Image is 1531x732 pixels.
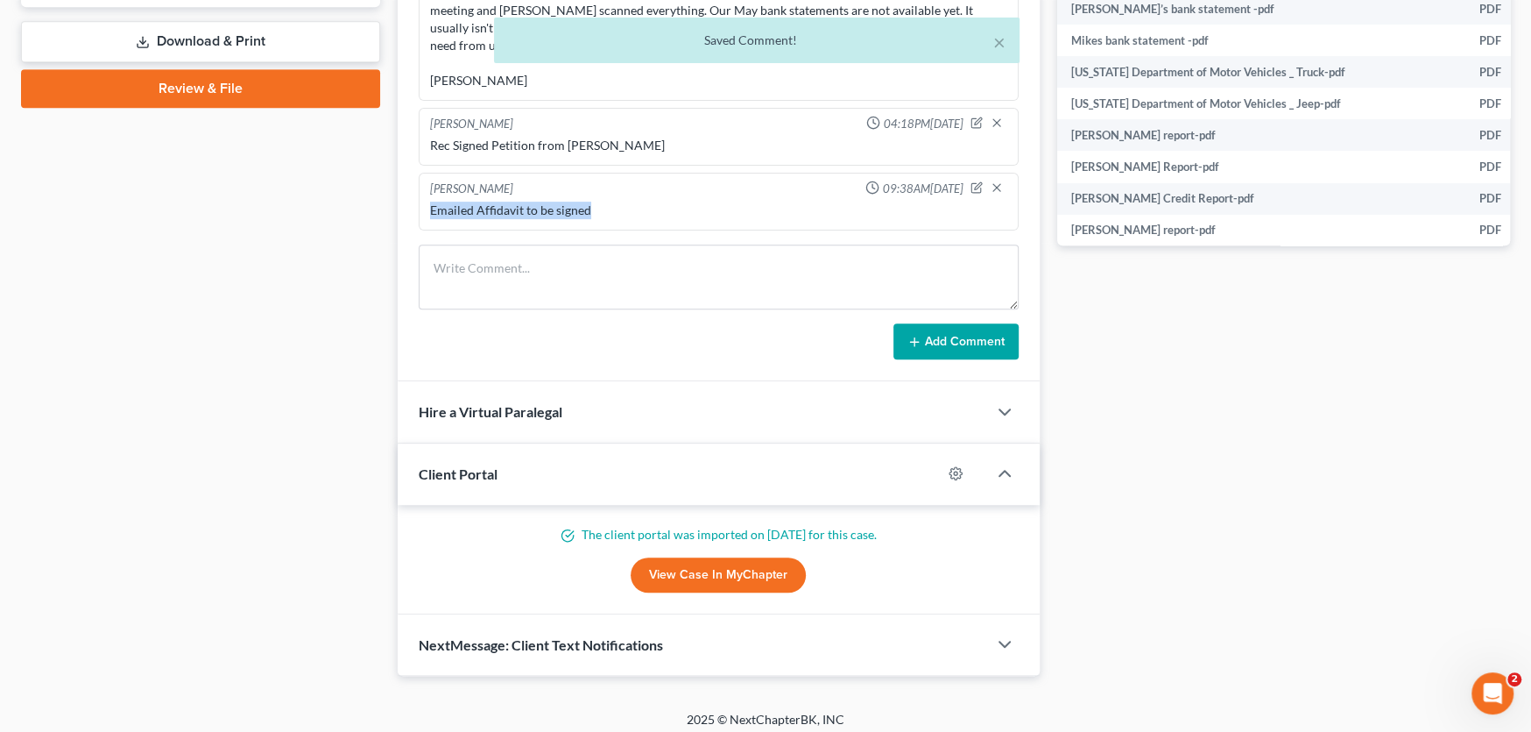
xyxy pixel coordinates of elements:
span: 09:38AM[DATE] [883,181,963,197]
button: × [993,32,1005,53]
td: [US_STATE] Department of Motor Vehicles _ Truck-pdf [1057,56,1465,88]
span: 2 [1507,672,1521,686]
div: Saved Comment! [508,32,1005,49]
td: [PERSON_NAME] report-pdf [1057,215,1465,246]
td: [PERSON_NAME] Credit Report-pdf [1057,183,1465,215]
span: Hire a Virtual Paralegal [419,403,562,420]
td: [US_STATE] Department of Motor Vehicles _ Jeep-pdf [1057,88,1465,119]
p: The client portal was imported on [DATE] for this case. [419,526,1019,544]
span: Client Portal [419,465,497,482]
span: NextMessage: Client Text Notifications [419,636,663,653]
span: 04:18PM[DATE] [884,116,963,132]
button: Add Comment [893,323,1019,360]
a: Review & File [21,69,380,108]
div: [PERSON_NAME] [430,116,513,133]
div: Emailed Affidavit to be signed [430,202,1007,219]
div: [PERSON_NAME] [430,181,513,198]
div: Rec Signed Petition from [PERSON_NAME] [430,137,1007,154]
iframe: Intercom live chat [1471,672,1513,714]
a: View Case in MyChapter [631,558,806,593]
td: [PERSON_NAME] Report-pdf [1057,151,1465,182]
td: [PERSON_NAME] report-pdf [1057,119,1465,151]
